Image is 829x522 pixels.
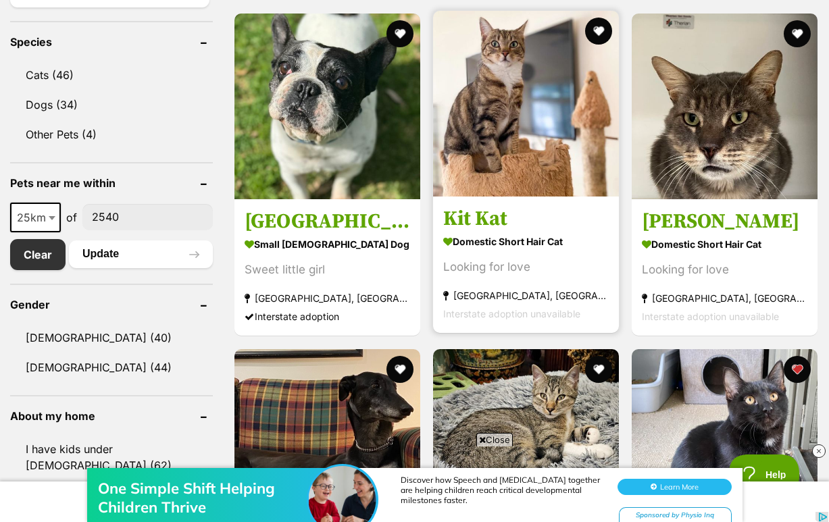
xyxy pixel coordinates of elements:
header: About my home [10,410,213,422]
strong: [GEOGRAPHIC_DATA], [GEOGRAPHIC_DATA] [245,290,410,308]
button: favourite [784,356,811,383]
span: Close [476,433,513,446]
div: Interstate adoption [245,308,410,326]
h3: Kit Kat [443,207,609,232]
a: I have kids under [DEMOGRAPHIC_DATA] (62) [10,435,213,479]
button: favourite [386,356,413,383]
a: [GEOGRAPHIC_DATA] small [DEMOGRAPHIC_DATA] Dog Sweet little girl [GEOGRAPHIC_DATA], [GEOGRAPHIC_D... [234,199,420,336]
a: Cats (46) [10,61,213,89]
strong: [GEOGRAPHIC_DATA], [GEOGRAPHIC_DATA] [443,287,609,305]
a: Dogs (34) [10,90,213,119]
span: Interstate adoption unavailable [642,311,779,323]
a: [DEMOGRAPHIC_DATA] (44) [10,353,213,382]
header: Pets near me within [10,177,213,189]
button: favourite [585,356,612,383]
strong: Domestic Short Hair Cat [642,235,807,255]
button: Learn More [618,38,732,54]
span: 25km [10,203,61,232]
img: Romeo - Domestic Short Hair Cat [632,14,818,199]
a: [DEMOGRAPHIC_DATA] (40) [10,323,213,352]
header: Species [10,36,213,48]
span: Interstate adoption unavailable [443,309,580,320]
img: Paris - French Bulldog [234,14,420,199]
img: One Simple Shift Helping Children Thrive [309,25,376,93]
span: of [66,209,77,226]
input: postcode [82,204,213,230]
div: Sweet little girl [245,261,410,280]
strong: [GEOGRAPHIC_DATA], [GEOGRAPHIC_DATA] [642,290,807,308]
header: Gender [10,298,213,311]
img: close_rtb.svg [812,444,826,458]
strong: small [DEMOGRAPHIC_DATA] Dog [245,235,410,255]
a: [PERSON_NAME] Domestic Short Hair Cat Looking for love [GEOGRAPHIC_DATA], [GEOGRAPHIC_DATA] Inter... [632,199,818,336]
a: Clear [10,239,66,270]
a: Other Pets (4) [10,120,213,149]
div: Looking for love [642,261,807,280]
button: Update [69,240,213,267]
div: Sponsored by Physio Inq [619,66,732,83]
div: One Simple Shift Helping Children Thrive [98,38,314,76]
span: 25km [11,208,59,227]
img: Kit Kat - Domestic Short Hair Cat [433,11,619,197]
h3: [GEOGRAPHIC_DATA] [245,209,410,235]
div: Looking for love [443,259,609,277]
button: favourite [585,18,612,45]
a: Kit Kat Domestic Short Hair Cat Looking for love [GEOGRAPHIC_DATA], [GEOGRAPHIC_DATA] Interstate ... [433,197,619,334]
strong: Domestic Short Hair Cat [443,232,609,252]
h3: [PERSON_NAME] [642,209,807,235]
button: favourite [386,20,413,47]
div: Discover how Speech and [MEDICAL_DATA] together are helping children reach critical developmental... [401,34,603,64]
button: favourite [784,20,811,47]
